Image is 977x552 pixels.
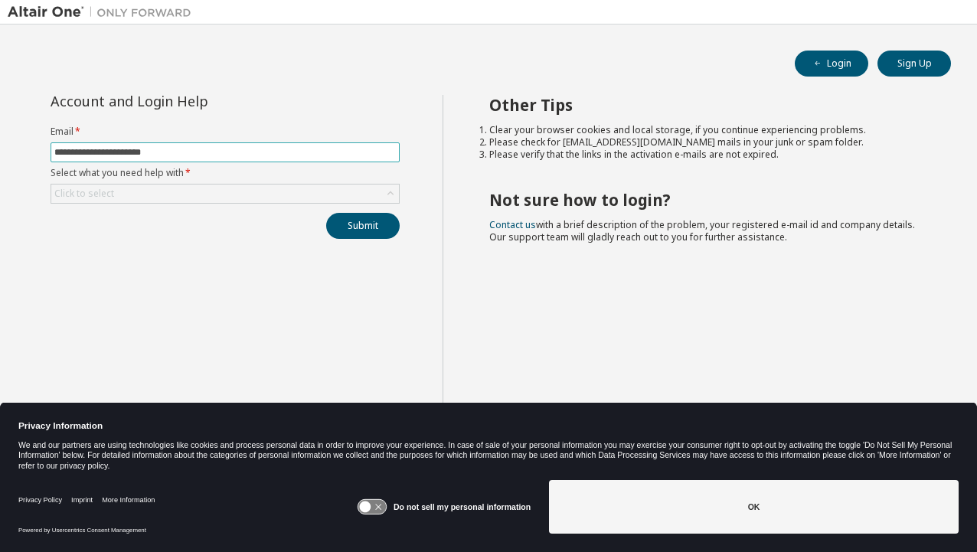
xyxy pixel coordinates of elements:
h2: Not sure how to login? [489,190,924,210]
li: Clear your browser cookies and local storage, if you continue experiencing problems. [489,124,924,136]
div: Click to select [51,185,399,203]
button: Submit [326,213,400,239]
button: Login [795,51,868,77]
span: with a brief description of the problem, your registered e-mail id and company details. Our suppo... [489,218,915,243]
a: Contact us [489,218,536,231]
li: Please check for [EMAIL_ADDRESS][DOMAIN_NAME] mails in your junk or spam folder. [489,136,924,149]
label: Select what you need help with [51,167,400,179]
div: Click to select [54,188,114,200]
label: Email [51,126,400,138]
img: Altair One [8,5,199,20]
button: Sign Up [877,51,951,77]
li: Please verify that the links in the activation e-mails are not expired. [489,149,924,161]
div: Account and Login Help [51,95,330,107]
h2: Other Tips [489,95,924,115]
